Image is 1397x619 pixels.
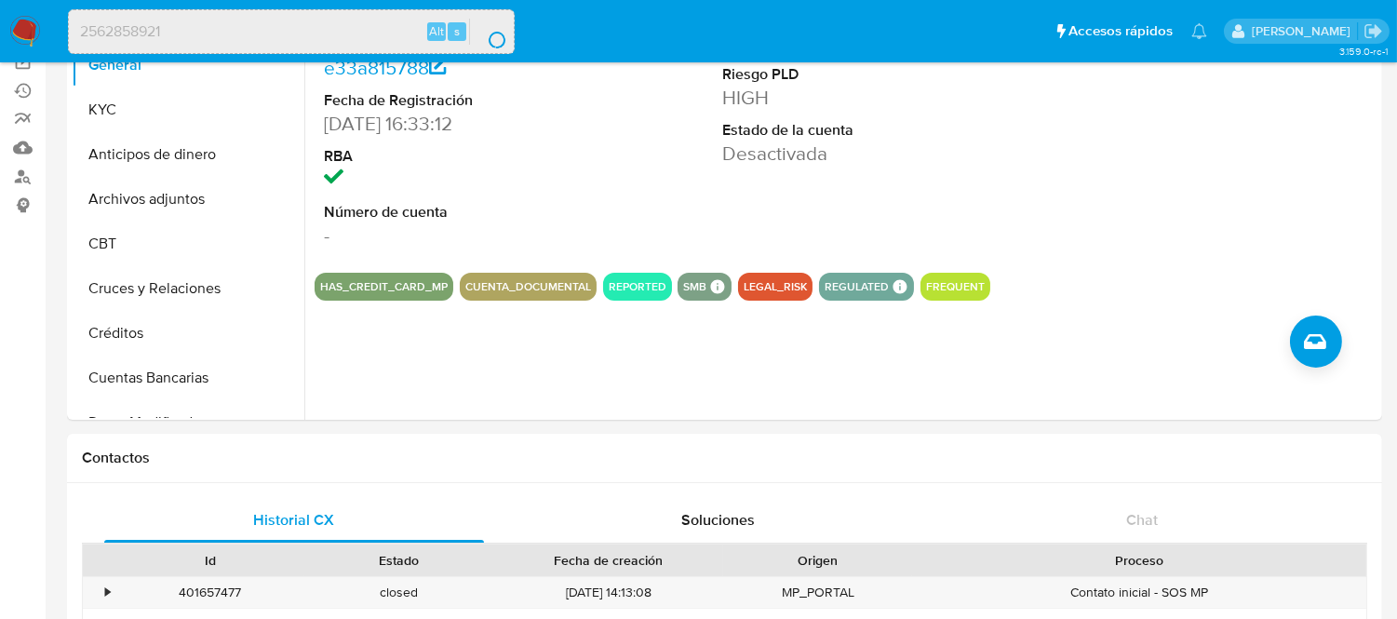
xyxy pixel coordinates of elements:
button: Créditos [72,311,304,356]
span: Alt [429,22,444,40]
button: search-icon [469,19,507,45]
button: Datos Modificados [72,400,304,445]
button: KYC [72,87,304,132]
button: Anticipos de dinero [72,132,304,177]
a: Salir [1363,21,1383,41]
dt: Riesgo PLD [722,64,970,85]
dt: Número de cuenta [324,202,571,222]
button: CBT [72,222,304,266]
dt: Estado de la cuenta [722,120,970,141]
h1: Contactos [82,449,1367,467]
span: Chat [1126,509,1158,531]
dt: RBA [324,146,571,167]
div: Origen [736,551,899,570]
div: Id [128,551,291,570]
a: 48a8a5baeda04d03e77d5fe33a815788 [324,28,560,81]
div: • [105,584,110,601]
button: Cuentas Bancarias [72,356,304,400]
div: Estado [317,551,480,570]
button: General [72,43,304,87]
dd: Desactivada [722,141,970,167]
dd: - [324,222,571,249]
dd: HIGH [722,85,970,111]
span: Historial CX [253,509,334,531]
dt: Fecha de Registración [324,90,571,111]
span: Accesos rápidos [1068,21,1173,41]
div: [DATE] 14:13:08 [493,577,723,608]
div: 401657477 [115,577,304,608]
span: 3.159.0-rc-1 [1339,44,1388,59]
input: Buscar usuario o caso... [69,20,514,44]
div: Contato inicial - SOS MP [912,577,1366,608]
span: Soluciones [681,509,755,531]
dd: [DATE] 16:33:12 [324,111,571,137]
div: closed [304,577,493,608]
span: s [454,22,460,40]
div: MP_PORTAL [723,577,912,608]
div: Fecha de creación [506,551,710,570]
div: Proceso [925,551,1353,570]
button: Cruces y Relaciones [72,266,304,311]
p: zoe.breuer@mercadolibre.com [1252,22,1357,40]
a: Notificaciones [1191,23,1207,39]
button: Archivos adjuntos [72,177,304,222]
